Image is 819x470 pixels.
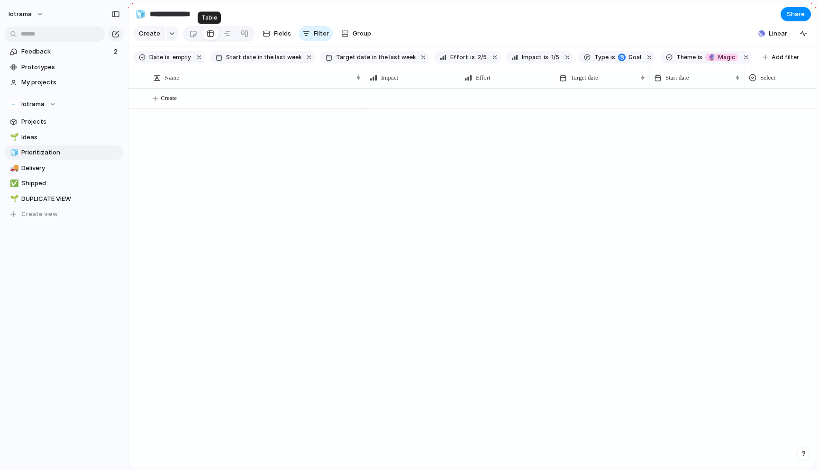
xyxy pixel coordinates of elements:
span: Group [353,29,371,38]
div: ✅ [10,178,17,189]
span: My projects [21,78,120,87]
a: My projects [5,75,123,90]
span: Projects [21,117,120,127]
span: is [610,53,615,62]
a: Prototypes [5,60,123,74]
span: Linear [769,29,787,38]
span: DUPLICATE VIEW [21,194,120,204]
span: Fields [274,29,291,38]
span: Start date [226,53,256,62]
button: Create view [5,207,123,221]
div: 🧊 [135,8,146,20]
a: 🧊Prioritization [5,145,123,160]
span: Filter [314,29,329,38]
span: empty [173,53,191,62]
span: Select [760,73,775,82]
button: 🌱 [9,133,18,142]
button: is [163,52,172,63]
button: Linear [755,27,791,41]
span: Iotrama [21,99,45,109]
span: is [165,53,170,62]
button: Share [781,7,811,21]
span: Date [149,53,163,62]
a: 🌱Ideas [5,130,123,145]
span: Impact [381,73,398,82]
span: Ideas [21,133,120,142]
span: Prototypes [21,63,120,72]
button: 🧊 [133,7,148,22]
span: in the last week [372,53,416,62]
button: 🔮Magic [703,52,740,63]
button: Create [133,26,165,41]
span: Impact [522,53,542,62]
span: Prioritization [21,148,120,157]
button: 🚚 [9,163,18,173]
span: Target date [571,73,598,82]
span: Effort [450,53,468,62]
button: 1/5 [549,52,561,63]
button: ✅ [9,179,18,188]
button: Fields [259,26,295,41]
div: 🌱 [10,193,17,204]
button: Iotrama [5,97,123,111]
span: in the last week [258,53,302,62]
span: Start date [665,73,689,82]
button: is [609,52,617,63]
a: Feedback2 [5,45,123,59]
a: 🌱DUPLICATE VIEW [5,192,123,206]
span: Theme [676,53,696,62]
span: is [470,53,475,62]
span: Share [787,9,805,19]
span: is [544,53,548,62]
button: 🌱 [9,194,18,204]
span: Name [164,73,179,82]
button: iotrama [4,7,48,22]
span: 🔮 [708,54,715,61]
button: goal [616,52,643,63]
span: Shipped [21,179,120,188]
button: is [542,52,550,63]
div: 🚚 [10,163,17,173]
span: Effort [476,73,491,82]
div: 🌱 [10,132,17,143]
div: 🧊 [10,147,17,158]
a: Projects [5,115,123,129]
button: in the last week [371,52,417,63]
a: 🚚Delivery [5,161,123,175]
span: goal [626,53,641,62]
div: Table [198,12,221,24]
button: 2/5 [476,52,489,63]
span: Magic [708,53,735,62]
span: Target date [336,53,370,62]
span: Type [594,53,609,62]
span: Feedback [21,47,111,56]
span: 2 [114,47,119,56]
button: in the last week [257,52,303,63]
button: Group [337,26,376,41]
span: Create view [21,209,58,219]
button: 🧊 [9,148,18,157]
span: Create [139,29,160,38]
span: is [698,53,702,62]
button: empty [171,52,193,63]
button: is [696,52,704,63]
span: 1 / 5 [551,53,559,62]
span: Add filter [772,53,799,62]
button: Add filter [757,51,805,64]
span: Create [161,93,177,103]
button: Filter [299,26,333,41]
span: iotrama [9,9,32,19]
a: ✅Shipped [5,176,123,190]
span: Delivery [21,163,120,173]
button: is [468,52,477,63]
span: 2 / 5 [478,53,487,62]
